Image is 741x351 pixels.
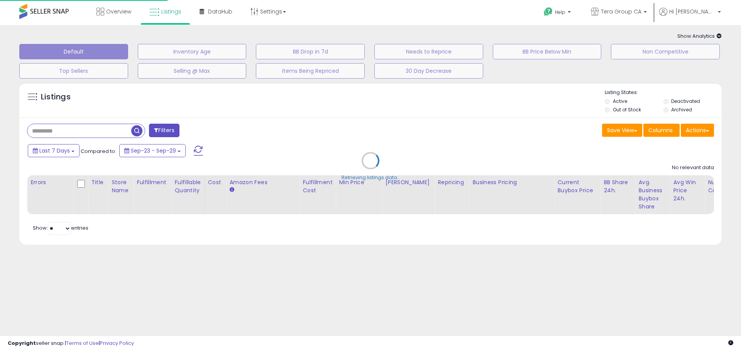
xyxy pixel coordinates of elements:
[601,8,641,15] span: Tera Group CA
[8,339,36,347] strong: Copyright
[8,340,134,347] div: seller snap | |
[19,63,128,79] button: Top Sellers
[19,44,128,59] button: Default
[208,8,232,15] span: DataHub
[106,8,131,15] span: Overview
[659,8,721,25] a: Hi [PERSON_NAME]
[256,63,365,79] button: Items Being Repriced
[669,8,716,15] span: Hi [PERSON_NAME]
[543,7,553,17] i: Get Help
[256,44,365,59] button: BB Drop in 7d
[555,9,565,15] span: Help
[677,32,722,40] span: Show Analytics
[374,63,483,79] button: 30 Day Decrease
[538,1,579,25] a: Help
[66,339,99,347] a: Terms of Use
[161,8,181,15] span: Listings
[138,44,247,59] button: Inventory Age
[342,174,399,181] div: Retrieving listings data..
[611,44,720,59] button: Non Competitive
[100,339,134,347] a: Privacy Policy
[138,63,247,79] button: Selling @ Max
[374,44,483,59] button: Needs to Reprice
[493,44,602,59] button: BB Price Below Min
